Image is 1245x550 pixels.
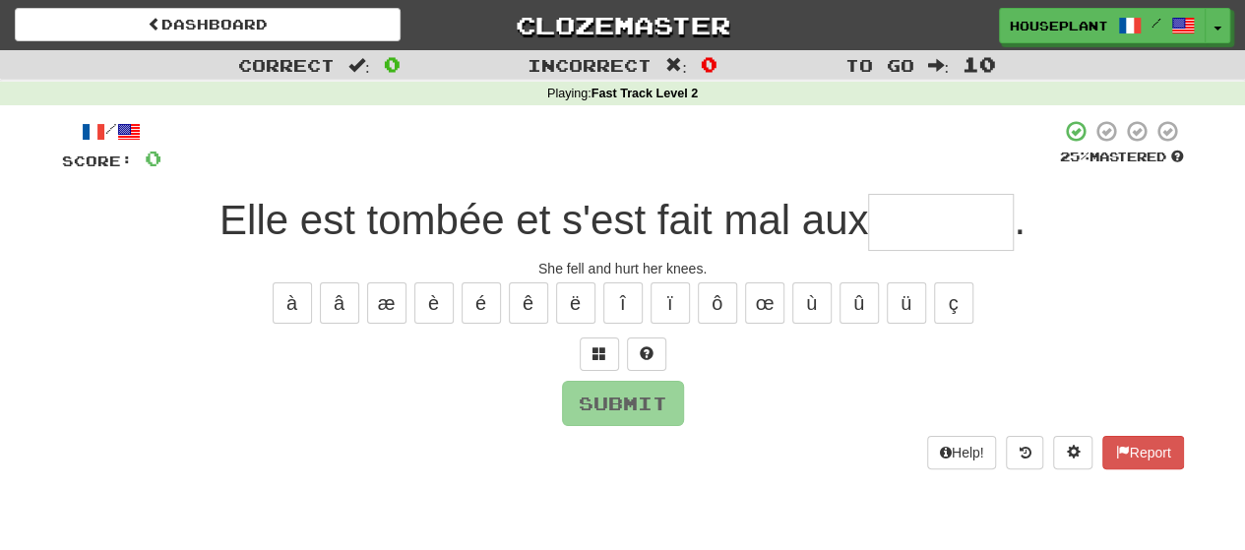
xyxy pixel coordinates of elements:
[430,8,816,42] a: Clozemaster
[927,436,997,469] button: Help!
[1102,436,1183,469] button: Report
[62,119,161,144] div: /
[462,282,501,324] button: é
[651,282,690,324] button: ï
[1060,149,1184,166] div: Mastered
[273,282,312,324] button: à
[414,282,454,324] button: è
[627,337,666,371] button: Single letter hint - you only get 1 per sentence and score half the points! alt+h
[1006,436,1043,469] button: Round history (alt+y)
[528,55,652,75] span: Incorrect
[887,282,926,324] button: ü
[384,52,401,76] span: 0
[1152,16,1161,30] span: /
[698,282,737,324] button: ô
[844,55,913,75] span: To go
[145,146,161,170] span: 0
[745,282,784,324] button: œ
[509,282,548,324] button: ê
[840,282,879,324] button: û
[320,282,359,324] button: â
[1060,149,1089,164] span: 25 %
[603,282,643,324] button: î
[591,87,699,100] strong: Fast Track Level 2
[1010,17,1108,34] span: Houseplant
[238,55,335,75] span: Correct
[1014,197,1026,243] span: .
[963,52,996,76] span: 10
[367,282,406,324] button: æ
[792,282,832,324] button: ù
[556,282,595,324] button: ë
[934,282,973,324] button: ç
[927,57,949,74] span: :
[15,8,401,41] a: Dashboard
[62,259,1184,278] div: She fell and hurt her knees.
[562,381,684,426] button: Submit
[348,57,370,74] span: :
[665,57,687,74] span: :
[701,52,717,76] span: 0
[62,153,133,169] span: Score:
[580,337,619,371] button: Switch sentence to multiple choice alt+p
[999,8,1206,43] a: Houseplant /
[219,197,868,243] span: Elle est tombée et s'est fait mal aux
